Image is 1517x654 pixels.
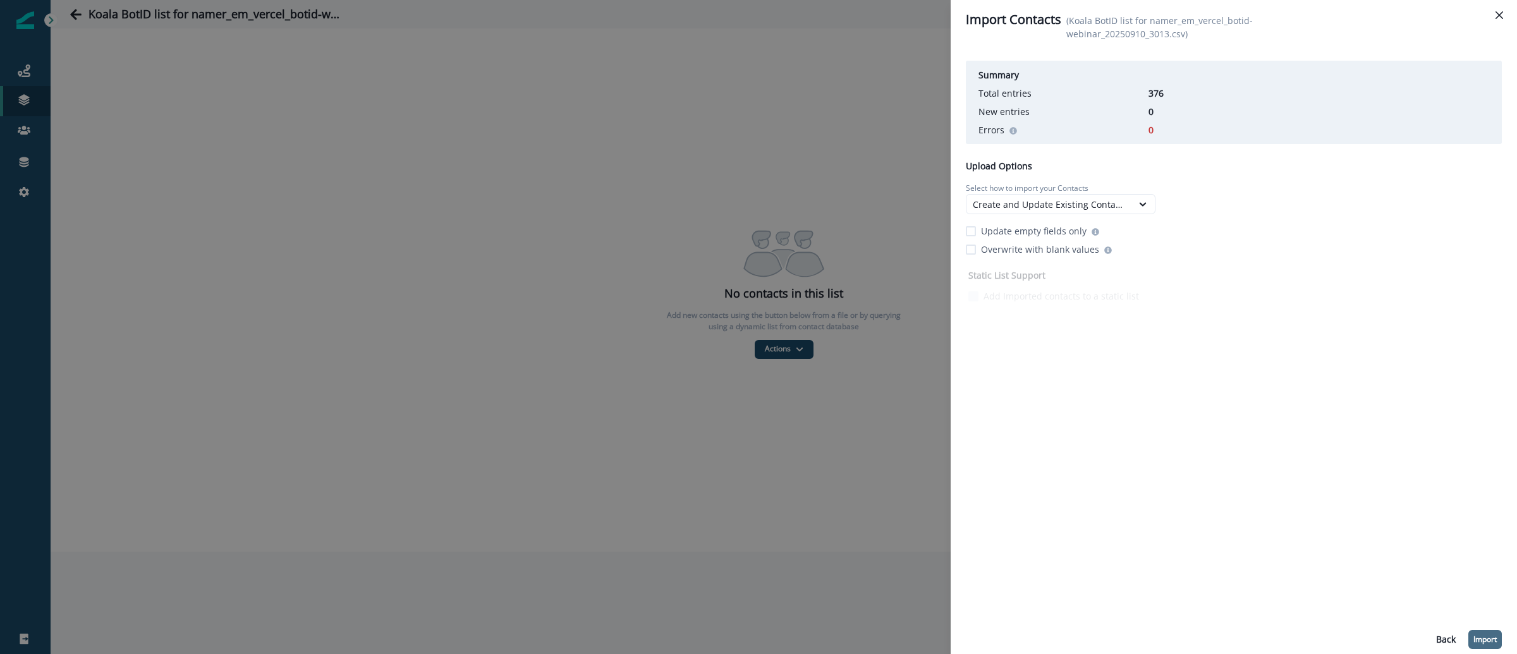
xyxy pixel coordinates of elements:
[1468,630,1502,649] button: Import
[1066,14,1373,40] p: (Koala BotID list for namer_em_vercel_botid-webinar_20250910_3013.csv)
[1473,635,1497,644] p: Import
[981,224,1087,238] p: Update empty fields only
[966,10,1061,29] p: Import Contacts
[978,87,1032,100] p: Total entries
[1436,634,1456,645] p: Back
[966,183,1155,194] p: Select how to import your Contacts
[1489,5,1509,25] button: Close
[1148,105,1212,118] p: 0
[984,289,1139,303] p: Add Imported contacts to a static list
[1429,630,1463,649] button: Back
[973,198,1126,211] div: Create and Update Existing Contacts
[978,68,1019,82] p: Summary
[1148,87,1212,100] p: 376
[968,269,1045,282] p: Static List Support
[966,159,1032,173] p: Upload Options
[981,243,1099,256] p: Overwrite with blank values
[1148,123,1212,136] p: 0
[978,123,1004,136] p: Errors
[978,105,1030,118] p: New entries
